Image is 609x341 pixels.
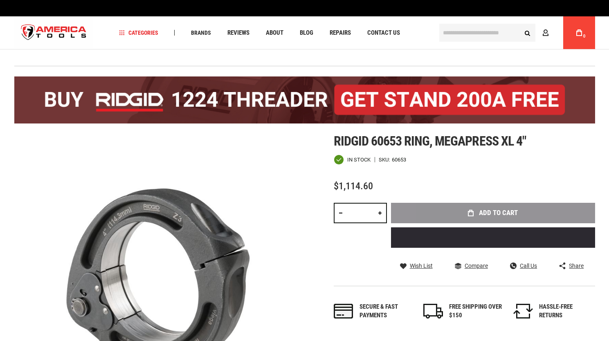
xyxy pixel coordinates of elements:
span: Contact Us [367,30,400,36]
a: About [262,27,287,38]
span: Share [569,263,584,269]
div: FREE SHIPPING OVER $150 [449,303,502,320]
img: America Tools [14,18,94,48]
a: Repairs [326,27,355,38]
div: 60653 [392,157,406,162]
strong: SKU [379,157,392,162]
a: store logo [14,18,94,48]
a: 0 [571,16,587,49]
span: Call Us [520,263,537,269]
a: Call Us [510,262,537,269]
span: In stock [347,157,371,162]
span: Categories [119,30,158,36]
div: HASSLE-FREE RETURNS [539,303,592,320]
span: Brands [191,30,211,36]
span: Wish List [410,263,433,269]
div: Secure & fast payments [360,303,413,320]
span: Reviews [227,30,249,36]
span: Repairs [330,30,351,36]
span: $1,114.60 [334,180,373,192]
div: Availability [334,155,371,165]
a: Wish List [400,262,433,269]
span: Ridgid 60653 ring, megapress xl 4" [334,133,526,149]
span: Compare [465,263,488,269]
a: Reviews [224,27,253,38]
span: 0 [583,34,586,38]
a: Blog [296,27,317,38]
img: returns [513,304,533,319]
img: payments [334,304,353,319]
img: shipping [423,304,443,319]
button: Search [520,25,535,40]
img: BOGO: Buy the RIDGID® 1224 Threader (26092), get the 92467 200A Stand FREE! [14,76,595,123]
a: Categories [115,27,162,38]
span: Blog [300,30,313,36]
a: Compare [455,262,488,269]
span: About [266,30,283,36]
a: Brands [187,27,215,38]
a: Contact Us [364,27,404,38]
